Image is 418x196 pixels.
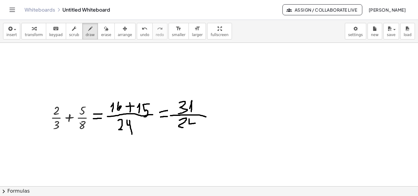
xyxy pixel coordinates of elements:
span: keypad [49,33,63,37]
i: keyboard [53,25,59,32]
button: settings [345,23,366,39]
span: [PERSON_NAME] [368,7,406,13]
button: redoredo [152,23,167,39]
button: transform [21,23,46,39]
button: erase [98,23,114,39]
span: new [371,33,379,37]
span: fullscreen [211,33,228,37]
button: [PERSON_NAME] [364,4,411,15]
span: Assign / Collaborate Live [288,7,357,13]
button: Toggle navigation [7,5,17,15]
span: smaller [172,33,185,37]
a: Whiteboards [24,7,55,13]
i: redo [157,25,163,32]
span: load [404,33,412,37]
span: settings [348,33,363,37]
span: larger [192,33,203,37]
i: undo [142,25,147,32]
button: insert [3,23,20,39]
i: format_size [194,25,200,32]
span: erase [101,33,111,37]
button: save [383,23,399,39]
button: load [400,23,415,39]
button: new [368,23,382,39]
span: save [387,33,395,37]
button: Assign / Collaborate Live [282,4,362,15]
button: scrub [66,23,83,39]
span: transform [25,33,43,37]
span: redo [156,33,164,37]
button: fullscreen [207,23,232,39]
button: arrange [114,23,136,39]
button: keyboardkeypad [46,23,66,39]
span: insert [6,33,17,37]
span: draw [86,33,95,37]
i: format_size [176,25,181,32]
button: format_sizesmaller [169,23,189,39]
button: format_sizelarger [188,23,206,39]
button: draw [82,23,98,39]
span: undo [140,33,149,37]
button: undoundo [137,23,153,39]
span: scrub [69,33,79,37]
span: arrange [118,33,132,37]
